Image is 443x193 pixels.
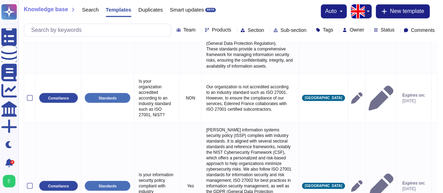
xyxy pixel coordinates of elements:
p: Our organization is not accredited according to an industry standard such as ISO 27001. However, ... [205,82,296,113]
span: Tags [323,27,333,32]
span: [DATE] [402,98,425,103]
span: Search [82,7,99,12]
p: Yes [182,183,199,188]
p: Standards [98,96,116,100]
span: Owner [349,27,364,32]
span: Expires on: [402,92,425,98]
button: New template [376,4,430,18]
img: en [351,4,365,18]
p: Is your organization accredited according to an industry standard such as ISO 27001, NIST? [137,76,176,119]
span: Sub-section [281,28,306,33]
span: Knowledge base [24,7,68,12]
span: Status [381,27,395,32]
span: [DATE] [402,186,425,191]
span: [GEOGRAPHIC_DATA] [305,96,342,99]
p: Standards [98,184,116,188]
span: Expires on: [402,180,425,186]
span: Comments [411,28,435,33]
button: auto [325,8,342,14]
p: Compliance [48,96,69,100]
span: auto [325,8,337,14]
span: Templates [106,7,131,12]
img: user [3,175,15,187]
input: Search by keywords [28,24,171,36]
button: user [1,173,20,189]
p: Compliance [48,184,69,188]
span: New template [390,8,424,14]
span: Duplicates [138,7,163,12]
span: Smart updates [170,7,204,12]
span: Products [212,27,231,32]
p: NON [182,95,199,101]
span: Section [248,28,264,33]
span: Team [184,27,195,32]
span: [GEOGRAPHIC_DATA] [305,184,342,187]
div: 9 [10,160,14,164]
div: BETA [205,8,215,12]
